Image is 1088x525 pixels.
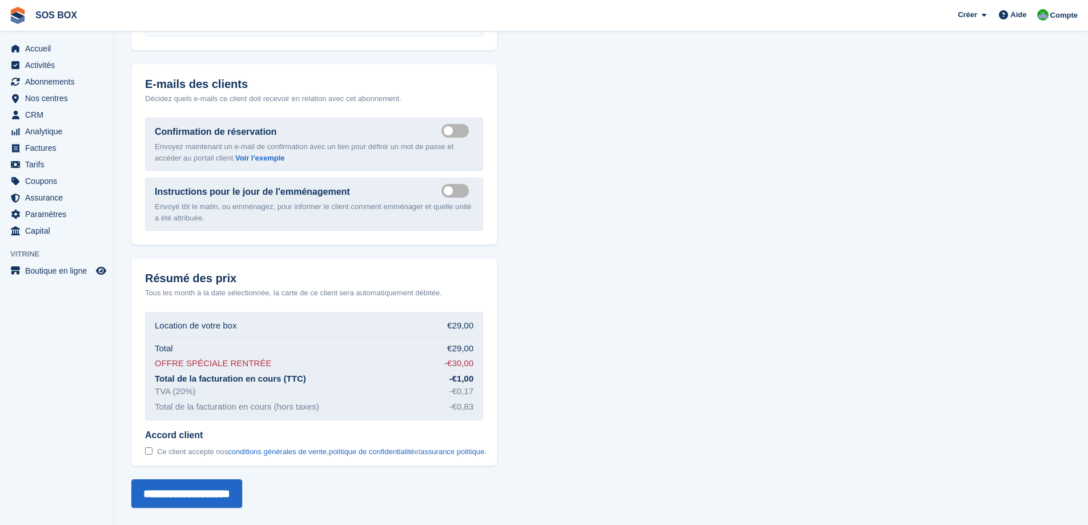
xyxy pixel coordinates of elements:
a: menu [6,57,108,73]
span: Aide [1010,9,1026,21]
span: Abonnements [25,74,94,90]
a: menu [6,223,108,239]
div: TVA (20%) [155,385,195,398]
div: Total de la facturation en cours (hors taxes) [155,400,319,414]
a: assurance politique [420,447,484,456]
span: Paramètres [25,206,94,222]
label: Confirmation de réservation [155,125,276,139]
a: menu [6,157,108,173]
a: menu [6,173,108,189]
span: Compte [1050,10,1078,21]
a: menu [6,206,108,222]
a: menu [6,190,108,206]
span: Boutique en ligne [25,263,94,279]
a: menu [6,263,108,279]
h2: Résumé des prix [145,272,483,285]
div: Total [155,342,173,355]
span: Vitrine [10,249,114,260]
div: OFFRE SPÉCIALE RENTRÉE [155,357,271,370]
span: Accord client [145,430,487,441]
p: Envoyé tôt le matin, ou emménagez, pour informer le client comment emménager et quelle unité a ét... [155,201,473,223]
div: -€0,83 [449,400,473,414]
label: Instructions pour le jour de l'emménagement [155,185,350,199]
span: Coupons [25,173,94,189]
p: Tous les month à la date sélectionnée, la carte de ce client sera automatiquement débitée. [145,287,442,299]
span: Créer [958,9,977,21]
span: CRM [25,107,94,123]
a: menu [6,140,108,156]
span: Factures [25,140,94,156]
label: Send booking confirmation email [441,130,473,131]
a: menu [6,123,108,139]
a: menu [6,90,108,106]
p: Envoyez maintenant un e-mail de confirmation avec un lien pour définir un mot de passe et accéder... [155,141,473,163]
div: Location de votre box [155,319,236,332]
a: politique de confidentialité [329,447,415,456]
img: stora-icon-8386f47178a22dfd0bd8f6a31ec36ba5ce8667c1dd55bd0f319d3a0aa187defe.svg [9,7,26,24]
a: menu [6,107,108,123]
a: Voir l'exemple [235,154,285,162]
span: Accueil [25,41,94,57]
p: Décidez quels e-mails ce client doit recevoir en relation avec cet abonnement. [145,93,483,105]
input: Accord client Ce client accepte nosconditions générales de vente,politique de confidentialitéetas... [145,447,152,455]
a: menu [6,74,108,90]
h2: E-mails des clients [145,78,483,91]
div: €29,00 [447,342,473,355]
span: Ce client accepte nos , et . [157,447,487,456]
div: -€0,17 [449,385,473,398]
img: Fabrice [1037,9,1049,21]
span: Nos centres [25,90,94,106]
span: Activités [25,57,94,73]
label: Send move in day email [441,190,473,191]
a: menu [6,41,108,57]
a: Boutique d'aperçu [94,264,108,278]
div: €29,00 [447,319,473,332]
div: Total de la facturation en cours (TTC) [155,372,306,386]
span: Tarifs [25,157,94,173]
span: Analytique [25,123,94,139]
span: Capital [25,223,94,239]
a: conditions générales de vente [228,447,327,456]
div: -€1,00 [449,372,473,386]
span: Assurance [25,190,94,206]
div: -€30,00 [444,357,473,370]
a: SOS BOX [31,6,82,25]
